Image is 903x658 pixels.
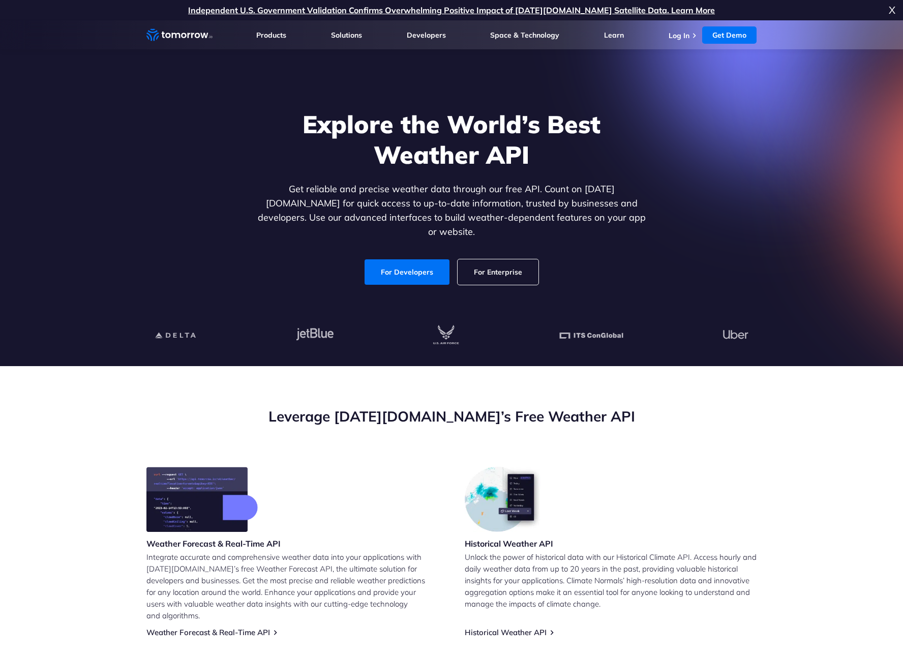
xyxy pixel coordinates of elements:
[255,182,648,239] p: Get reliable and precise weather data through our free API. Count on [DATE][DOMAIN_NAME] for quic...
[702,26,757,44] a: Get Demo
[604,31,624,40] a: Learn
[146,27,213,43] a: Home link
[146,407,757,426] h2: Leverage [DATE][DOMAIN_NAME]’s Free Weather API
[255,109,648,170] h1: Explore the World’s Best Weather API
[458,259,538,285] a: For Enterprise
[331,31,362,40] a: Solutions
[146,627,270,637] a: Weather Forecast & Real-Time API
[669,31,689,40] a: Log In
[146,551,438,621] p: Integrate accurate and comprehensive weather data into your applications with [DATE][DOMAIN_NAME]...
[188,5,715,15] a: Independent U.S. Government Validation Confirms Overwhelming Positive Impact of [DATE][DOMAIN_NAM...
[365,259,449,285] a: For Developers
[465,627,547,637] a: Historical Weather API
[407,31,446,40] a: Developers
[465,538,553,549] h3: Historical Weather API
[465,551,757,610] p: Unlock the power of historical data with our Historical Climate API. Access hourly and daily weat...
[146,538,281,549] h3: Weather Forecast & Real-Time API
[490,31,559,40] a: Space & Technology
[256,31,286,40] a: Products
